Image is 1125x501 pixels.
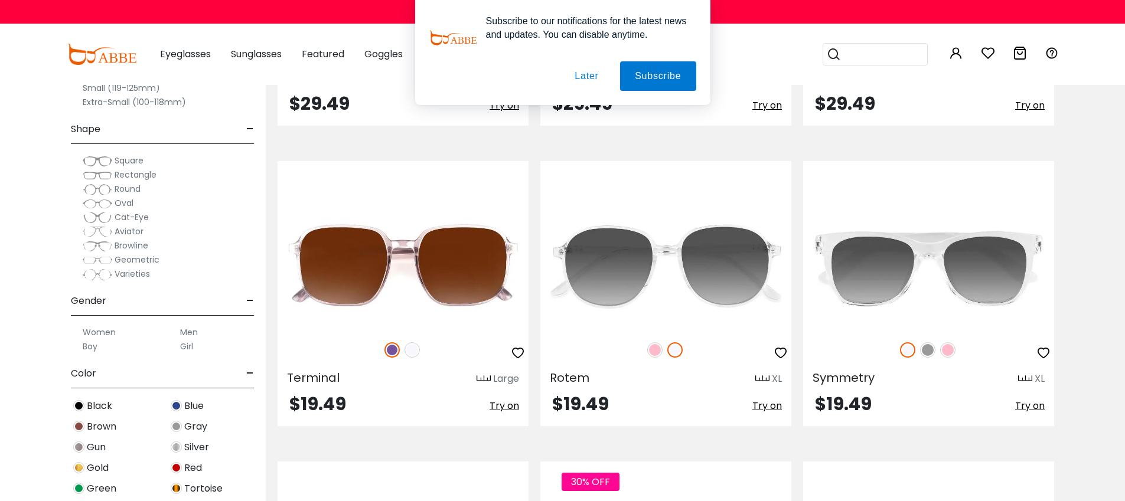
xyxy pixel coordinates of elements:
[752,395,782,417] button: Try on
[83,198,112,209] img: Oval.png
[552,391,609,417] span: $19.49
[73,421,84,432] img: Brown
[184,440,209,454] span: Silver
[287,369,340,386] span: Terminal
[1015,99,1045,112] span: Try on
[1015,95,1045,116] button: Try on
[246,359,254,388] span: -
[83,226,112,238] img: Aviator.png
[83,254,112,266] img: Geometric.png
[180,339,193,353] label: Girl
[752,95,782,116] button: Try on
[171,462,182,473] img: Red
[115,240,148,251] span: Browline
[83,339,97,353] label: Boy
[940,342,956,358] img: Pink
[171,483,182,494] img: Tortoise
[755,375,769,384] img: size ruler
[647,342,663,358] img: Pink
[477,14,696,41] div: Subscribe to our notifications for the latest news and updates. You can disable anytime.
[550,369,589,386] span: Rotem
[115,183,141,195] span: Round
[73,462,84,473] img: Gold
[115,225,144,237] span: Aviator
[246,287,254,315] span: -
[184,399,204,413] span: Blue
[493,372,519,386] div: Large
[83,169,112,181] img: Rectangle.png
[405,342,420,358] img: Translucent
[83,325,116,339] label: Women
[73,400,84,411] img: Black
[813,369,875,386] span: Symmetry
[184,420,207,434] span: Gray
[83,268,112,281] img: Varieties.png
[1018,375,1032,384] img: size ruler
[171,441,182,453] img: Silver
[115,211,149,223] span: Cat-Eye
[87,399,112,413] span: Black
[490,399,519,412] span: Try on
[115,169,156,181] span: Rectangle
[667,342,683,358] img: Translucent
[83,212,112,224] img: Cat-Eye.png
[1015,399,1045,412] span: Try on
[115,155,144,166] span: Square
[815,391,872,417] span: $19.49
[752,399,782,412] span: Try on
[73,483,84,494] img: Green
[562,473,619,491] span: 30% OFF
[180,325,198,339] label: Men
[87,482,116,496] span: Green
[83,184,112,195] img: Round.png
[71,115,100,143] span: Shape
[490,99,519,112] span: Try on
[1015,395,1045,417] button: Try on
[87,420,116,434] span: Brown
[246,115,254,143] span: -
[620,61,696,91] button: Subscribe
[71,359,96,388] span: Color
[900,342,915,358] img: Translucent
[115,197,133,209] span: Oval
[73,441,84,453] img: Gun
[171,400,182,411] img: Blue
[490,95,519,116] button: Try on
[429,14,477,61] img: notification icon
[477,375,491,384] img: size ruler
[803,204,1054,329] img: Translucent Symmetry - TR ,Universal Bridge Fit
[115,268,150,280] span: Varieties
[490,395,519,417] button: Try on
[540,204,791,329] img: Translucent Rotem - TR ,Light Weight
[87,461,109,475] span: Gold
[560,61,613,91] button: Later
[384,342,400,358] img: Purple
[184,461,202,475] span: Red
[920,342,935,358] img: Gray
[83,155,112,167] img: Square.png
[289,391,346,417] span: $19.49
[772,372,782,386] div: XL
[71,287,106,315] span: Gender
[184,482,223,496] span: Tortoise
[87,440,106,454] span: Gun
[278,204,529,329] img: Purple Terminal - TR ,Light Weight
[171,421,182,432] img: Gray
[115,254,159,266] span: Geometric
[1035,372,1045,386] div: XL
[752,99,782,112] span: Try on
[83,240,112,252] img: Browline.png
